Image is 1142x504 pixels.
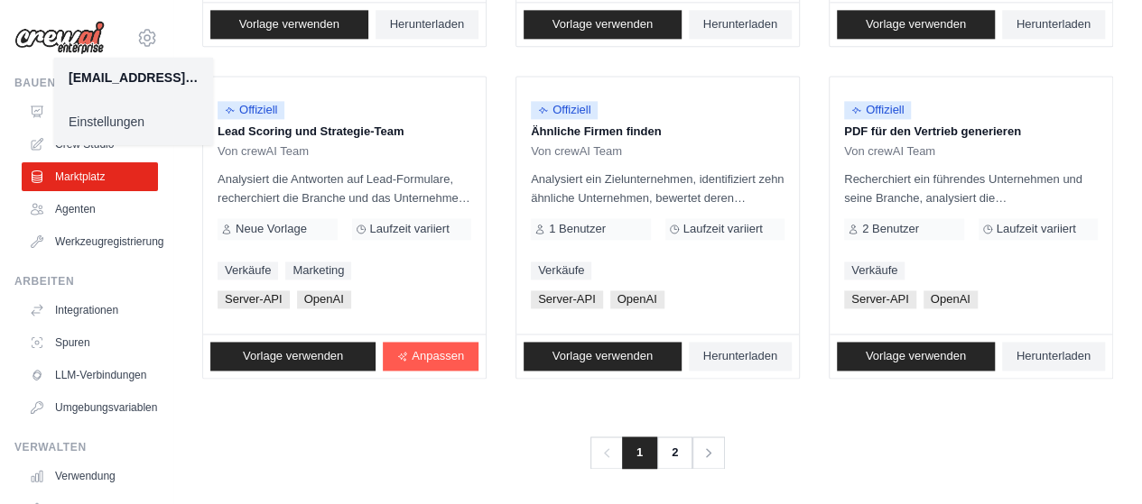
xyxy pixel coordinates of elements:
a: Integrationen [22,296,158,325]
font: Verkäufe [225,263,271,277]
font: Server-API [538,292,596,306]
a: Vorlage verwenden [524,10,682,39]
font: PDF für den Vertrieb generieren [844,124,1021,138]
a: 2 [656,436,692,469]
font: Vorlage verwenden [243,349,343,362]
font: Herunterladen [1017,17,1091,31]
font: Herunterladen [1017,349,1091,362]
font: Server-API [851,292,909,306]
font: Neue Vorlage [236,222,307,235]
a: Verkäufe [218,261,278,279]
font: Analysiert die Antworten auf Lead-Formulare, recherchiert die Branche und das Unternehmen des Lea... [218,172,470,357]
font: 2 Benutzer [862,222,919,235]
font: OpenAI [304,292,344,306]
a: Herunterladen [376,10,478,39]
font: Von crewAI Team [218,144,309,158]
a: Vorlage verwenden [837,342,995,371]
font: Herunterladen [703,17,777,31]
a: Marketing [285,261,351,279]
font: Verwalten [14,441,87,454]
font: Lead Scoring und Strategie-Team [218,124,404,138]
a: Vorlage verwenden [210,10,368,39]
a: Vorlage verwenden [524,342,682,371]
a: Umgebungsvariablen [22,393,158,422]
a: Einstellungen [54,105,213,138]
font: Vorlage verwenden [552,349,653,362]
font: Herunterladen [390,17,464,31]
font: 1 Benutzer [549,222,606,235]
a: Werkzeugregistrierung [22,227,158,256]
font: Herunterladen [703,349,777,362]
font: Verwendung [55,470,116,482]
font: Laufzeit variiert [997,222,1076,235]
a: Crew Studio [22,130,158,159]
font: Verkäufe [851,263,897,277]
a: Herunterladen [1002,10,1105,39]
font: Recherchiert ein führendes Unternehmen und seine Branche, analysiert die Produktausrichtung und e... [844,172,1096,319]
a: Vorlage verwenden [210,342,376,371]
font: Agenten [55,203,96,215]
font: Laufzeit variiert [370,222,450,235]
font: Anpassen [412,349,464,362]
font: Analysiert ein Zielunternehmen, identifiziert zehn ähnliche Unternehmen, bewertet deren Ähnlichke... [531,172,784,281]
a: Verkäufe [531,261,591,279]
font: Offiziell [239,103,277,116]
font: Integrationen [55,304,118,316]
font: Bauen [14,77,56,89]
font: Verkäufe [538,263,584,277]
a: Agenten [22,195,158,224]
font: Von crewAI Team [531,144,622,158]
a: Herunterladen [689,342,792,371]
font: Vorlage verwenden [239,17,339,31]
a: Herunterladen [689,10,792,39]
font: Spuren [55,336,90,349]
font: Vorlage verwenden [866,349,966,362]
font: LLM-Verbindungen [55,369,146,381]
a: Automatisierungen [22,97,158,126]
font: [EMAIL_ADDRESS][DOMAIN_NAME] [69,70,289,85]
nav: Pagination [590,436,725,469]
font: Vorlage verwenden [552,17,653,31]
a: Verwendung [22,462,158,490]
font: Marketing [292,263,344,277]
font: Einstellungen [69,115,144,129]
font: OpenAI [617,292,657,306]
a: Anpassen [383,342,478,371]
font: Werkzeugregistrierung [55,235,164,248]
a: Marktplatz [22,162,158,191]
font: Vorlage verwenden [866,17,966,31]
font: OpenAI [931,292,970,306]
font: Offiziell [552,103,590,116]
img: Logo [14,21,105,55]
a: LLM-Verbindungen [22,361,158,389]
a: Vorlage verwenden [837,10,995,39]
font: Arbeiten [14,275,74,288]
font: 2 [672,445,678,459]
font: 1 [636,445,643,459]
font: Ähnliche Firmen finden [531,124,661,138]
font: Server-API [225,292,283,306]
font: Umgebungsvariablen [55,401,157,414]
font: Marktplatz [55,170,105,183]
font: Offiziell [866,103,904,116]
a: Spuren [22,328,158,357]
a: Verkäufe [844,261,905,279]
a: Herunterladen [1002,342,1105,371]
font: Laufzeit variiert [683,222,763,235]
font: Von crewAI Team [844,144,935,158]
